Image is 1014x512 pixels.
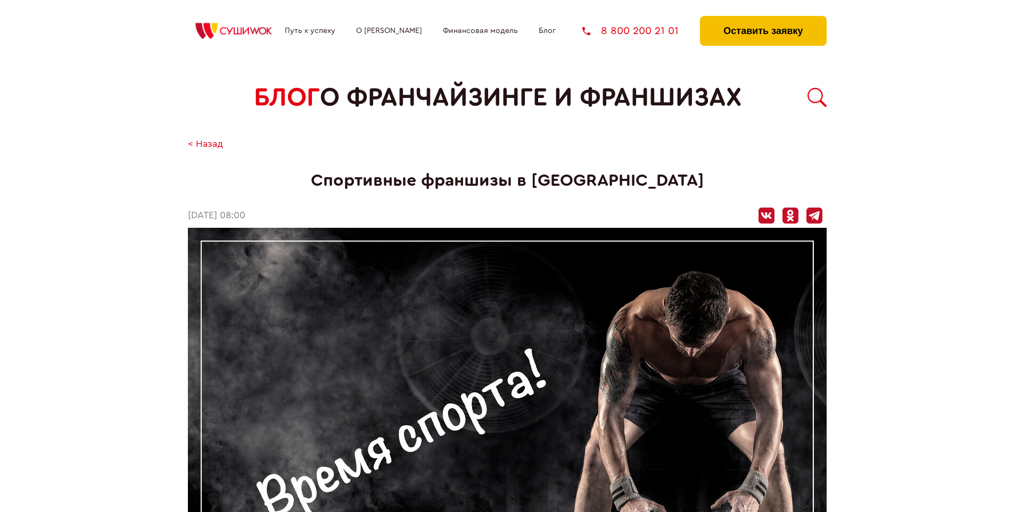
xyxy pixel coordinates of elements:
[582,26,679,36] a: 8 800 200 21 01
[320,83,741,112] span: о франчайзинге и франшизах
[700,16,826,46] button: Оставить заявку
[188,139,223,150] a: < Назад
[601,26,679,36] span: 8 800 200 21 01
[188,171,827,191] h1: Спортивные франшизы в [GEOGRAPHIC_DATA]
[188,210,245,221] time: [DATE] 08:00
[356,27,422,35] a: О [PERSON_NAME]
[539,27,556,35] a: Блог
[285,27,335,35] a: Путь к успеху
[254,83,320,112] span: БЛОГ
[443,27,518,35] a: Финансовая модель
